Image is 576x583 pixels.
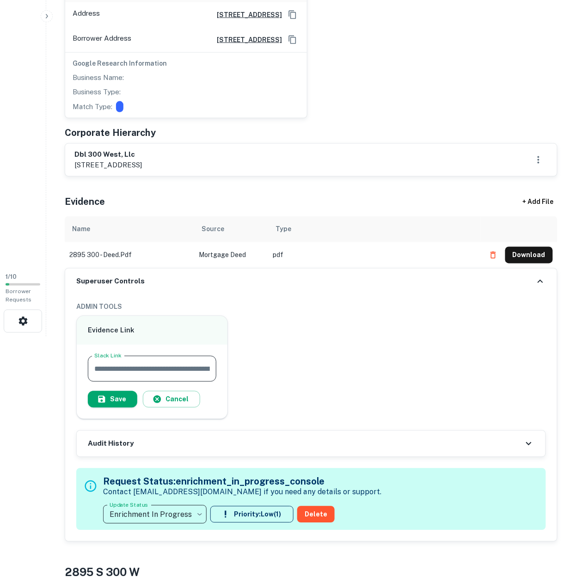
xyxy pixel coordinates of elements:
button: Download [505,247,553,264]
td: 2895 300 - deed.pdf [65,242,194,268]
th: Name [65,216,194,242]
button: Copy Address [286,8,300,22]
a: [STREET_ADDRESS] [209,10,282,20]
span: 1 / 10 [6,274,17,281]
h4: 2895 s 300 w [65,564,558,581]
button: Delete file [485,248,502,263]
h5: Request Status: enrichment_in_progress_console [103,475,381,489]
p: Business Name: [73,72,124,83]
label: Update Status [110,501,148,509]
p: Contact [EMAIL_ADDRESS][DOMAIN_NAME] if you need any details or support. [103,487,381,498]
a: [STREET_ADDRESS] [209,35,282,45]
div: Type [276,224,291,235]
p: [STREET_ADDRESS] [74,160,142,171]
button: Priority:Low(1) [210,506,294,523]
td: pdf [268,242,480,268]
p: Business Type: [73,86,121,98]
div: Name [72,224,90,235]
button: Copy Address [286,33,300,47]
h5: Evidence [65,195,105,209]
h5: Corporate Hierarchy [65,126,156,140]
p: Address [73,8,100,22]
h6: Google Research Information [73,58,300,68]
button: Delete [297,506,335,523]
h6: Evidence Link [88,325,216,336]
h6: Superuser Controls [76,276,145,287]
div: Enrichment In Progress [103,502,207,528]
th: Source [194,216,268,242]
div: Source [202,224,224,235]
button: Cancel [143,391,200,408]
iframe: Chat Widget [530,509,576,553]
p: Match Type: [73,101,112,112]
div: scrollable content [65,216,558,268]
h6: ADMIN TOOLS [76,302,546,312]
button: Save [88,391,137,408]
th: Type [268,216,480,242]
td: Mortgage Deed [194,242,268,268]
div: + Add File [506,194,570,211]
p: Borrower Address [73,33,131,47]
h6: dbl 300 west, llc [74,149,142,160]
label: Slack Link [94,352,122,360]
span: Borrower Requests [6,288,31,303]
h6: Audit History [88,439,134,449]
